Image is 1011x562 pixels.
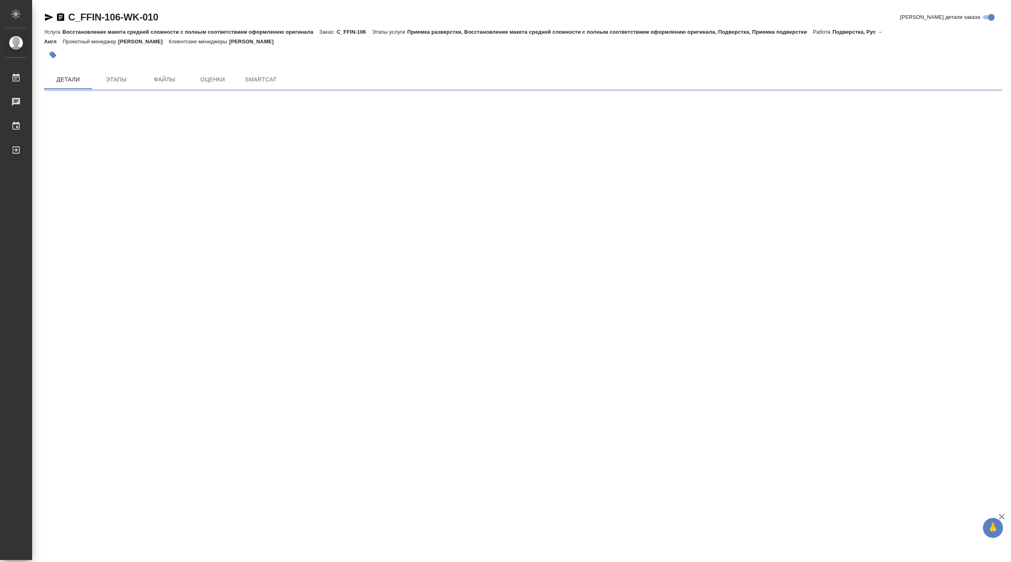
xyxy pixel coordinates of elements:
[49,75,87,85] span: Детали
[63,39,118,45] p: Проектный менеджер
[169,39,229,45] p: Клиентские менеджеры
[44,46,62,64] button: Добавить тэг
[44,12,54,22] button: Скопировать ссылку для ЯМессенджера
[56,12,65,22] button: Скопировать ссылку
[813,29,832,35] p: Работа
[372,29,407,35] p: Этапы услуги
[145,75,184,85] span: Файлы
[62,29,319,35] p: Восстановление макета средней сложности с полным соответствием оформлению оригинала
[900,13,980,21] span: [PERSON_NAME] детали заказа
[319,29,337,35] p: Заказ:
[193,75,232,85] span: Оценки
[337,29,372,35] p: C_FFIN-106
[242,75,280,85] span: SmartCat
[118,39,169,45] p: [PERSON_NAME]
[986,519,1000,536] span: 🙏
[68,12,158,22] a: C_FFIN-106-WK-010
[229,39,280,45] p: [PERSON_NAME]
[407,29,813,35] p: Приемка разверстки, Восстановление макета средней сложности с полным соответствием оформлению ори...
[97,75,136,85] span: Этапы
[44,29,62,35] p: Услуга
[983,518,1003,538] button: 🙏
